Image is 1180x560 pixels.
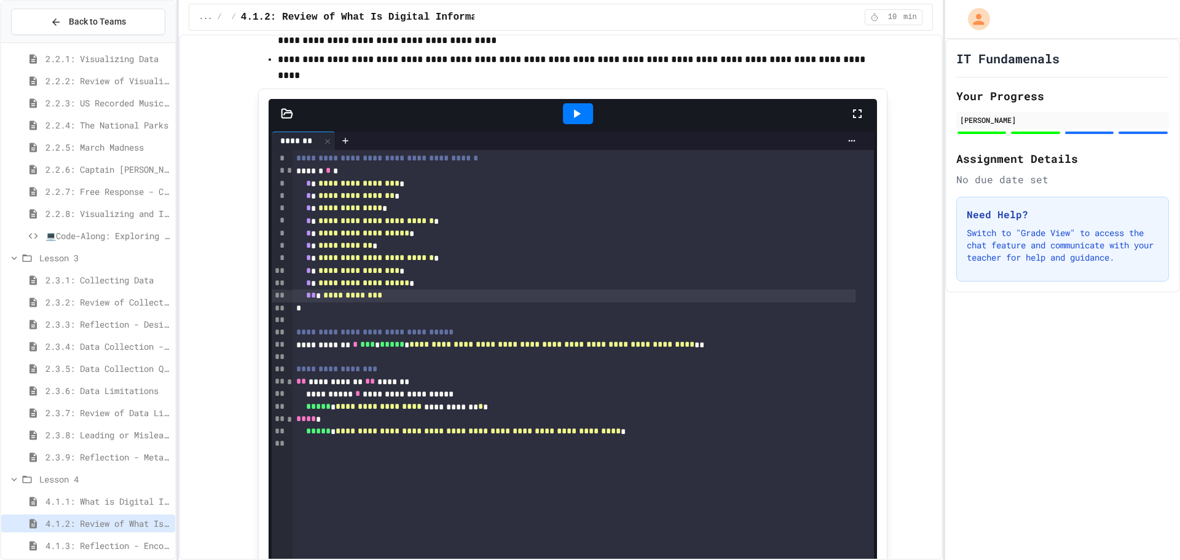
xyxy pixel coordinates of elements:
[69,15,126,28] span: Back to Teams
[45,119,170,132] span: 2.2.4: The National Parks
[45,74,170,87] span: 2.2.2: Review of Visualizing Data
[883,12,902,22] span: 10
[39,473,170,486] span: Lesson 4
[45,52,170,65] span: 2.2.1: Visualizing Data
[45,451,170,463] span: 2.3.9: Reflection - Metadata
[217,12,221,22] span: /
[45,97,170,109] span: 2.2.3: US Recorded Music Revenue
[199,12,213,22] span: ...
[45,517,170,530] span: 4.1.2: Review of What Is Digital Information
[45,274,170,286] span: 2.3.1: Collecting Data
[956,150,1169,167] h2: Assignment Details
[45,340,170,353] span: 2.3.4: Data Collection - Self-Driving Cars
[45,185,170,198] span: 2.2.7: Free Response - Choosing a Visualization
[45,384,170,397] span: 2.3.6: Data Limitations
[955,5,993,33] div: My Account
[45,428,170,441] span: 2.3.8: Leading or Misleading?
[967,227,1158,264] p: Switch to "Grade View" to access the chat feature and communicate with your teacher for help and ...
[45,362,170,375] span: 2.3.5: Data Collection Quiz
[39,251,170,264] span: Lesson 3
[956,172,1169,187] div: No due date set
[45,296,170,309] span: 2.3.2: Review of Collecting Data
[45,406,170,419] span: 2.3.7: Review of Data Limitations
[45,207,170,220] span: 2.2.8: Visualizing and Interpreting Data Quiz
[241,10,500,25] span: 4.1.2: Review of What Is Digital Information
[45,163,170,176] span: 2.2.6: Captain [PERSON_NAME]
[960,114,1165,125] div: [PERSON_NAME]
[956,50,1060,67] h1: IT Fundamenals
[967,207,1158,222] h3: Need Help?
[45,318,170,331] span: 2.3.3: Reflection - Design a Survey
[45,539,170,552] span: 4.1.3: Reflection - Encodings Everywhere
[956,87,1169,105] h2: Your Progress
[903,12,917,22] span: min
[232,12,236,22] span: /
[11,9,165,35] button: Back to Teams
[45,141,170,154] span: 2.2.5: March Madness
[45,229,170,242] span: 💻Code-Along: Exploring Data Through Visualization
[45,495,170,508] span: 4.1.1: What is Digital Information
